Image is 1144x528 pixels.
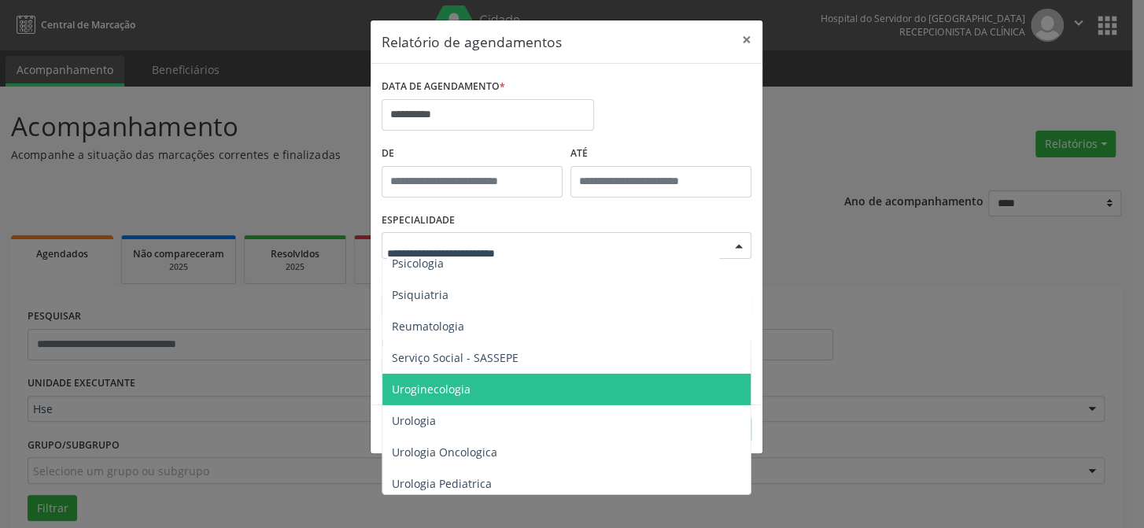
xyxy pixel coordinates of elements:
[382,31,562,52] h5: Relatório de agendamentos
[392,256,444,271] span: Psicologia
[570,142,751,166] label: ATÉ
[382,209,455,233] label: ESPECIALIDADE
[392,445,497,460] span: Urologia Oncologica
[382,75,505,99] label: DATA DE AGENDAMENTO
[392,382,471,397] span: Uroginecologia
[731,20,762,59] button: Close
[382,142,563,166] label: De
[392,476,492,491] span: Urologia Pediatrica
[392,287,448,302] span: Psiquiatria
[392,350,518,365] span: Serviço Social - SASSEPE
[392,413,436,428] span: Urologia
[392,319,464,334] span: Reumatologia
